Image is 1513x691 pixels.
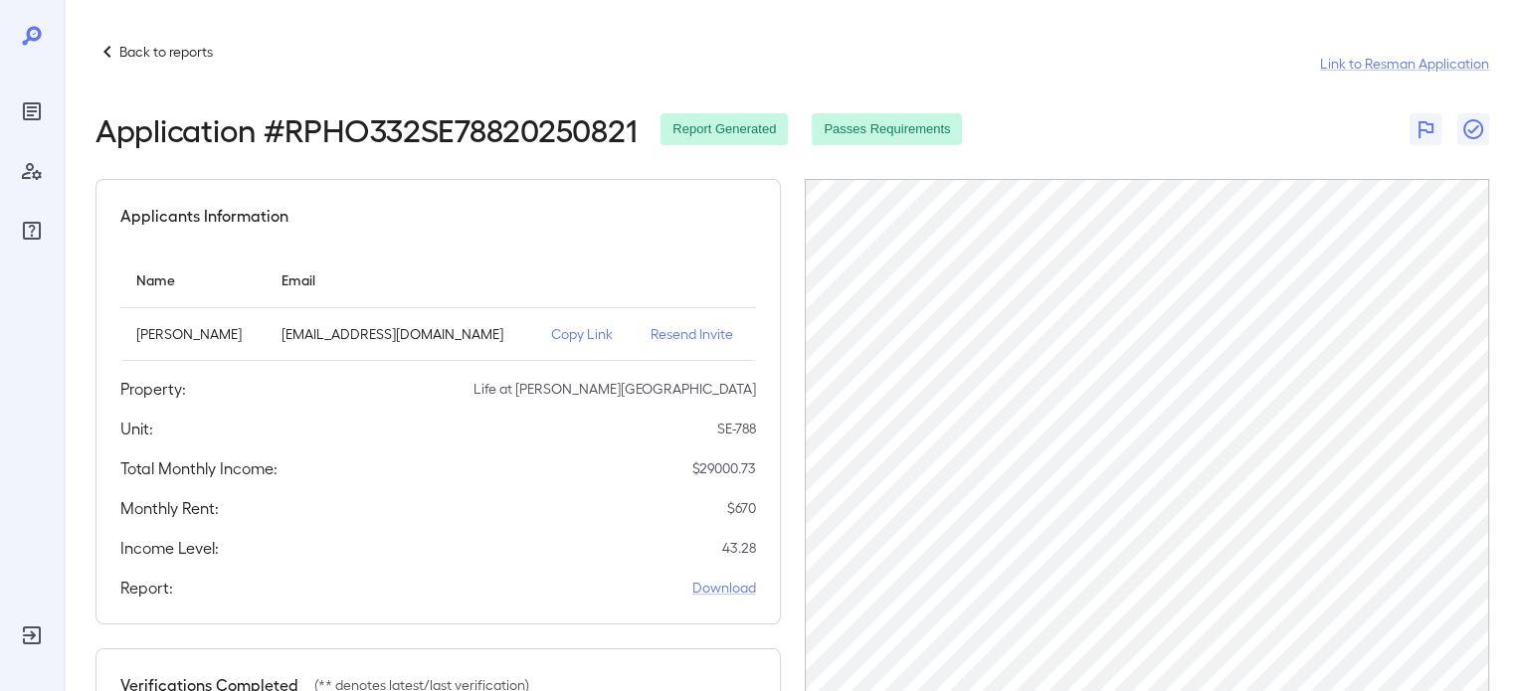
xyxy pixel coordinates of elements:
[551,324,619,344] p: Copy Link
[16,95,48,127] div: Reports
[692,458,756,478] p: $ 29000.73
[727,498,756,518] p: $ 670
[1320,54,1489,74] a: Link to Resman Application
[1457,113,1489,145] button: Close Report
[120,377,186,401] h5: Property:
[119,42,213,62] p: Back to reports
[120,417,153,440] h5: Unit:
[651,324,740,344] p: Resend Invite
[717,419,756,438] p: SE-788
[136,324,250,344] p: [PERSON_NAME]
[16,215,48,247] div: FAQ
[16,155,48,187] div: Manage Users
[1410,113,1441,145] button: Flag Report
[120,252,756,361] table: simple table
[120,456,278,480] h5: Total Monthly Income:
[120,496,219,520] h5: Monthly Rent:
[95,111,637,147] h2: Application # RPHO332SE78820250821
[661,120,788,139] span: Report Generated
[722,538,756,558] p: 43.28
[282,324,518,344] p: [EMAIL_ADDRESS][DOMAIN_NAME]
[473,379,756,399] p: Life at [PERSON_NAME][GEOGRAPHIC_DATA]
[812,120,962,139] span: Passes Requirements
[120,204,288,228] h5: Applicants Information
[120,252,266,308] th: Name
[266,252,534,308] th: Email
[16,619,48,651] div: Log Out
[692,578,756,598] a: Download
[120,536,219,560] h5: Income Level:
[120,576,173,600] h5: Report:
